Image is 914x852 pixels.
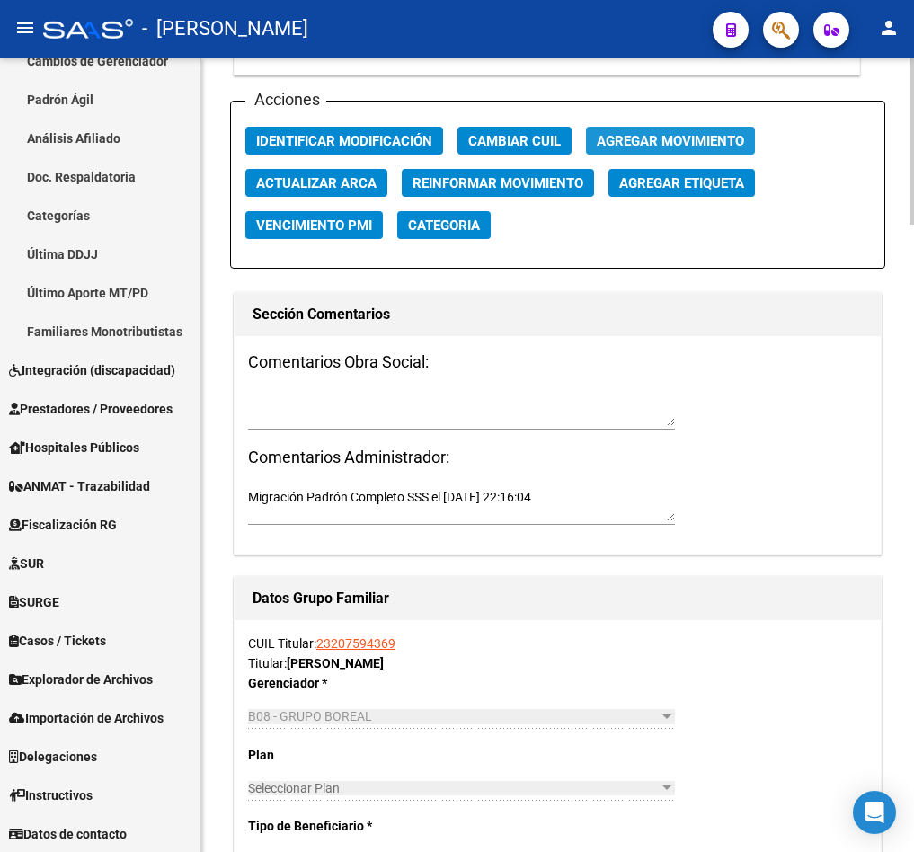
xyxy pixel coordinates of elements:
span: ANMAT - Trazabilidad [9,476,150,496]
div: CUIL Titular: Titular: [248,634,867,673]
h3: Comentarios Obra Social: [248,350,867,375]
button: Agregar Movimiento [586,127,755,155]
span: Casos / Tickets [9,631,106,651]
h3: Comentarios Administrador: [248,445,867,470]
mat-icon: person [878,17,900,39]
span: SURGE [9,592,59,612]
mat-icon: menu [14,17,36,39]
span: Datos de contacto [9,824,127,844]
h1: Sección Comentarios [253,300,863,329]
button: Actualizar ARCA [245,169,387,197]
span: Actualizar ARCA [256,175,377,191]
span: Fiscalización RG [9,515,117,535]
span: - [PERSON_NAME] [142,9,308,49]
span: Cambiar CUIL [468,133,561,149]
div: Open Intercom Messenger [853,791,896,834]
a: 23207594369 [316,636,395,651]
span: Categoria [408,217,480,234]
h3: Acciones [245,87,326,112]
span: B08 - GRUPO BOREAL [248,709,372,723]
p: Tipo de Beneficiario * [248,816,434,836]
button: Identificar Modificación [245,127,443,155]
span: Prestadores / Proveedores [9,399,173,419]
button: Agregar Etiqueta [608,169,755,197]
span: Vencimiento PMI [256,217,372,234]
p: Plan [248,745,434,765]
button: Reinformar Movimiento [402,169,594,197]
span: Seleccionar Plan [248,781,659,796]
span: Explorador de Archivos [9,670,153,689]
strong: [PERSON_NAME] [287,656,384,670]
span: Hospitales Públicos [9,438,139,457]
span: Agregar Movimiento [597,133,744,149]
button: Categoria [397,211,491,239]
span: Integración (discapacidad) [9,360,175,380]
h1: Datos Grupo Familiar [253,584,863,613]
span: Identificar Modificación [256,133,432,149]
span: Reinformar Movimiento [413,175,583,191]
button: Vencimiento PMI [245,211,383,239]
span: Agregar Etiqueta [619,175,744,191]
p: Gerenciador * [248,673,434,693]
span: Delegaciones [9,747,97,767]
span: SUR [9,554,44,573]
span: Instructivos [9,785,93,805]
button: Cambiar CUIL [457,127,572,155]
span: Importación de Archivos [9,708,164,728]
